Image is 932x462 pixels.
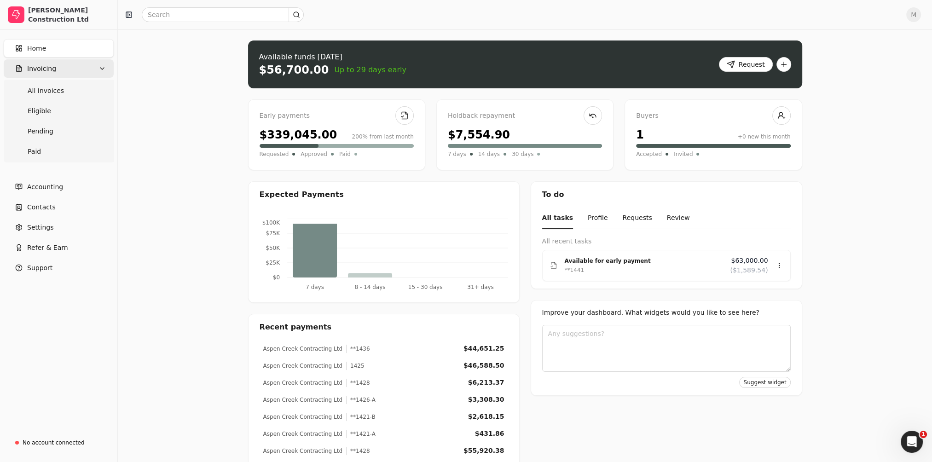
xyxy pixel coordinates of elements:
[622,208,652,229] button: Requests
[674,150,693,159] span: Invited
[4,238,114,257] button: Refer & Earn
[262,219,280,226] tspan: $100K
[260,189,344,200] div: Expected Payments
[920,431,927,438] span: 1
[4,259,114,277] button: Support
[266,230,280,237] tspan: $75K
[260,127,337,143] div: $339,045.00
[28,106,51,116] span: Eligible
[27,202,56,212] span: Contacts
[260,150,289,159] span: Requested
[259,63,329,77] div: $56,700.00
[4,218,114,237] a: Settings
[4,198,114,216] a: Contacts
[346,362,365,370] div: 1425
[478,150,500,159] span: 14 days
[260,111,414,121] div: Early payments
[4,59,114,78] button: Invoicing
[565,256,723,266] div: Available for early payment
[739,377,790,388] button: Suggest widget
[719,57,773,72] button: Request
[4,434,114,451] a: No account connected
[468,378,504,387] div: $6,213.37
[339,150,351,159] span: Paid
[4,178,114,196] a: Accounting
[408,284,442,290] tspan: 15 - 30 days
[28,127,53,136] span: Pending
[467,284,493,290] tspan: 31+ days
[28,6,110,24] div: [PERSON_NAME] Construction Ltd
[738,133,791,141] div: +0 new this month
[301,150,327,159] span: Approved
[6,122,112,140] a: Pending
[352,133,414,141] div: 200% from last month
[542,308,791,318] div: Improve your dashboard. What widgets would you like to see here?
[636,111,790,121] div: Buyers
[263,396,342,404] div: Aspen Creek Contracting Ltd
[23,439,85,447] div: No account connected
[27,44,46,53] span: Home
[27,64,56,74] span: Invoicing
[306,284,324,290] tspan: 7 days
[263,362,342,370] div: Aspen Creek Contracting Ltd
[6,102,112,120] a: Eligible
[272,274,279,281] tspan: $0
[27,263,52,273] span: Support
[354,284,385,290] tspan: 8 - 14 days
[28,86,64,96] span: All Invoices
[259,52,406,63] div: Available funds [DATE]
[542,237,791,246] div: All recent tasks
[263,379,342,387] div: Aspen Creek Contracting Ltd
[468,395,504,404] div: $3,308.30
[266,245,280,251] tspan: $50K
[636,127,644,143] div: 1
[906,7,921,22] button: M
[463,446,504,456] div: $55,920.38
[468,412,504,422] div: $2,618.15
[142,7,304,22] input: Search
[27,243,68,253] span: Refer & Earn
[636,150,662,159] span: Accepted
[334,64,406,75] span: Up to 29 days early
[6,81,112,100] a: All Invoices
[263,413,342,421] div: Aspen Creek Contracting Ltd
[531,182,802,208] div: To do
[27,182,63,192] span: Accounting
[901,431,923,453] iframe: Intercom live chat
[588,208,608,229] button: Profile
[263,345,342,353] div: Aspen Creek Contracting Ltd
[27,223,53,232] span: Settings
[463,344,504,353] div: $44,651.25
[475,429,504,439] div: $431.86
[448,111,602,121] div: Holdback repayment
[463,361,504,370] div: $46,588.50
[448,127,510,143] div: $7,554.90
[542,208,573,229] button: All tasks
[512,150,533,159] span: 30 days
[4,39,114,58] a: Home
[263,430,342,438] div: Aspen Creek Contracting Ltd
[448,150,466,159] span: 7 days
[730,266,768,275] span: ($1,589.54)
[6,142,112,161] a: Paid
[263,447,342,455] div: Aspen Creek Contracting Ltd
[28,147,41,156] span: Paid
[266,260,280,266] tspan: $25K
[667,208,690,229] button: Review
[249,314,519,340] div: Recent payments
[731,256,768,266] span: $63,000.00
